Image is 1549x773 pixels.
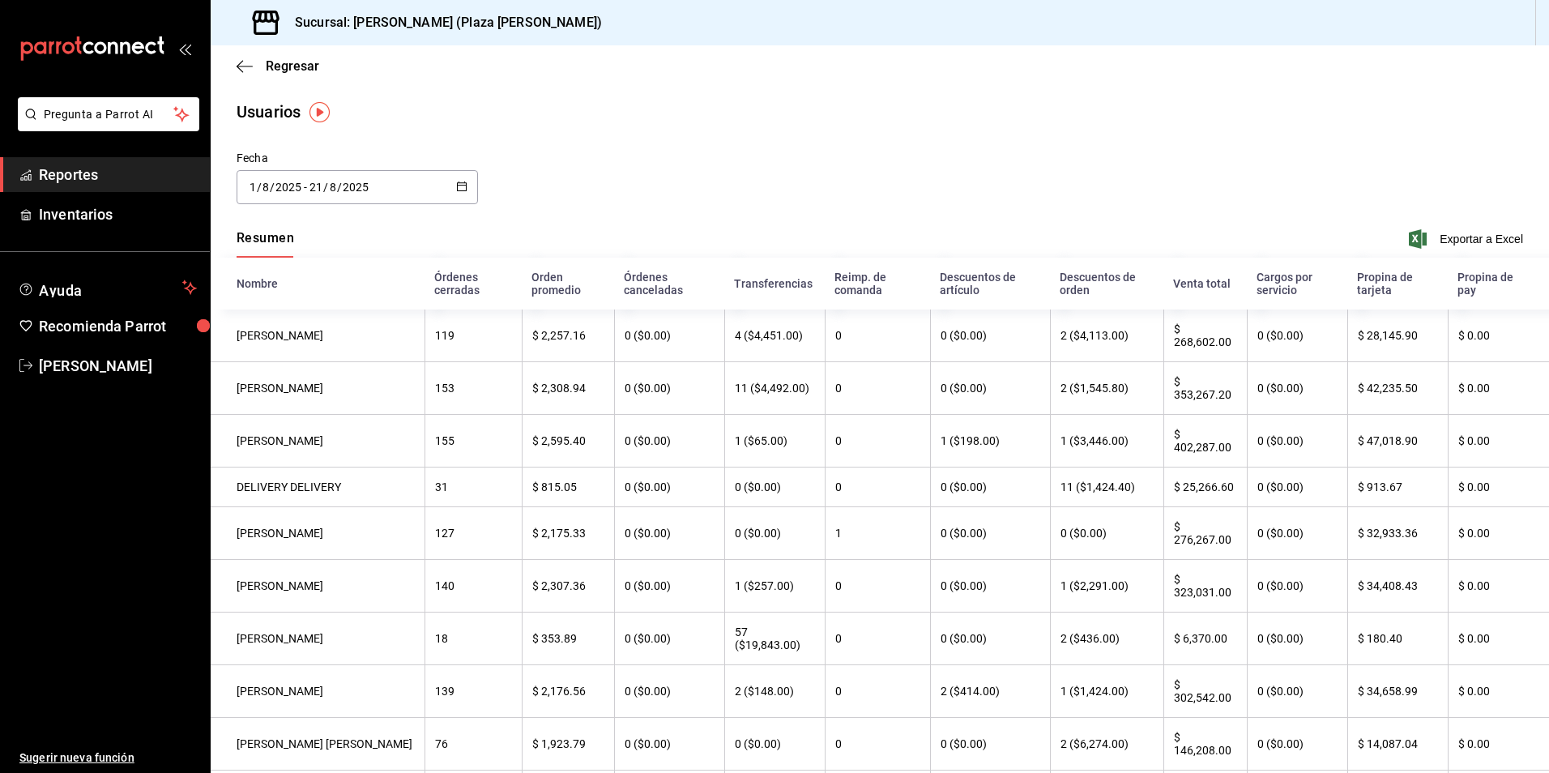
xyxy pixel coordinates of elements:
th: [PERSON_NAME] [211,310,425,362]
input: Month [262,181,270,194]
th: 0 ($0.00) [930,507,1050,560]
span: Ayuda [39,278,176,297]
th: 0 ($0.00) [1247,560,1347,613]
input: Day [249,181,257,194]
button: open_drawer_menu [178,42,191,55]
th: 0 [825,718,929,771]
th: $ 2,308.94 [522,362,614,415]
th: 31 [425,468,522,507]
th: 0 [825,310,929,362]
th: 155 [425,415,522,468]
th: $ 302,542.00 [1163,665,1248,718]
th: Órdenes cerradas [425,258,522,310]
th: 140 [425,560,522,613]
th: $ 2,307.36 [522,560,614,613]
button: Pregunta a Parrot AI [18,97,199,131]
th: $ 28,145.90 [1347,310,1447,362]
th: Descuentos de artículo [930,258,1050,310]
th: $ 2,175.33 [522,507,614,560]
div: Fecha [237,150,478,167]
button: Exportar a Excel [1412,229,1523,249]
th: $ 146,208.00 [1163,718,1248,771]
th: DELIVERY DELIVERY [211,468,425,507]
th: 2 ($148.00) [724,665,825,718]
th: $ 276,267.00 [1163,507,1248,560]
th: Orden promedio [522,258,614,310]
span: Reportes [39,164,197,186]
th: $ 6,370.00 [1163,613,1248,665]
th: $ 815.05 [522,468,614,507]
th: 0 ($0.00) [930,362,1050,415]
th: $ 2,176.56 [522,665,614,718]
th: 1 ($2,291.00) [1050,560,1163,613]
span: Pregunta a Parrot AI [44,106,174,123]
th: $ 0.00 [1448,507,1549,560]
th: $ 353.89 [522,613,614,665]
th: 119 [425,310,522,362]
th: $ 268,602.00 [1163,310,1248,362]
div: navigation tabs [237,230,294,258]
span: / [323,181,328,194]
th: 0 ($0.00) [614,310,725,362]
th: $ 0.00 [1448,665,1549,718]
th: Transferencias [724,258,825,310]
th: 1 [825,507,929,560]
th: 0 ($0.00) [1247,415,1347,468]
input: Year [275,181,302,194]
th: [PERSON_NAME] [211,560,425,613]
th: 127 [425,507,522,560]
th: $ 25,266.60 [1163,468,1248,507]
th: Nombre [211,258,425,310]
th: [PERSON_NAME] [211,665,425,718]
th: 0 ($0.00) [614,613,725,665]
th: 2 ($6,274.00) [1050,718,1163,771]
th: 57 ($19,843.00) [724,613,825,665]
th: $ 0.00 [1448,560,1549,613]
input: Day [309,181,323,194]
span: / [337,181,342,194]
th: 1 ($257.00) [724,560,825,613]
input: Month [329,181,337,194]
th: Propina de tarjeta [1347,258,1447,310]
th: 0 ($0.00) [614,507,725,560]
th: 0 [825,468,929,507]
th: 2 ($4,113.00) [1050,310,1163,362]
th: Reimp. de comanda [825,258,929,310]
th: 11 ($4,492.00) [724,362,825,415]
th: $ 34,408.43 [1347,560,1447,613]
th: [PERSON_NAME] [211,507,425,560]
th: 0 ($0.00) [724,468,825,507]
input: Year [342,181,369,194]
th: 0 ($0.00) [930,560,1050,613]
th: 2 ($436.00) [1050,613,1163,665]
th: 1 ($3,446.00) [1050,415,1163,468]
span: - [304,181,307,194]
th: 0 ($0.00) [614,362,725,415]
th: [PERSON_NAME] [211,415,425,468]
th: 11 ($1,424.40) [1050,468,1163,507]
th: Descuentos de orden [1050,258,1163,310]
button: Resumen [237,230,294,258]
th: $ 353,267.20 [1163,362,1248,415]
th: 1 ($65.00) [724,415,825,468]
th: 0 ($0.00) [724,718,825,771]
span: / [257,181,262,194]
img: Tooltip marker [309,102,330,122]
th: 0 ($0.00) [1247,613,1347,665]
th: [PERSON_NAME] [211,613,425,665]
th: 0 ($0.00) [724,507,825,560]
th: 0 ($0.00) [1247,718,1347,771]
th: 0 ($0.00) [614,415,725,468]
th: $ 47,018.90 [1347,415,1447,468]
span: [PERSON_NAME] [39,355,197,377]
a: Pregunta a Parrot AI [11,117,199,135]
th: 1 ($198.00) [930,415,1050,468]
th: 0 ($0.00) [614,468,725,507]
h3: Sucursal: [PERSON_NAME] (Plaza [PERSON_NAME]) [282,13,602,32]
th: $ 0.00 [1448,310,1549,362]
th: $ 402,287.00 [1163,415,1248,468]
th: 0 [825,560,929,613]
th: 0 ($0.00) [930,718,1050,771]
th: 0 ($0.00) [614,718,725,771]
